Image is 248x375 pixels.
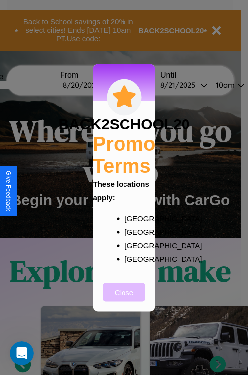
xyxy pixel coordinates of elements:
[124,225,143,238] p: [GEOGRAPHIC_DATA]
[5,171,12,211] div: Give Feedback
[93,132,156,177] h2: Promo Terms
[103,283,145,301] button: Close
[124,252,143,265] p: [GEOGRAPHIC_DATA]
[93,179,149,201] b: These locations apply:
[58,115,189,132] h3: BACK2SCHOOL20
[124,238,143,252] p: [GEOGRAPHIC_DATA]
[10,341,34,365] iframe: Intercom live chat
[124,212,143,225] p: [GEOGRAPHIC_DATA]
